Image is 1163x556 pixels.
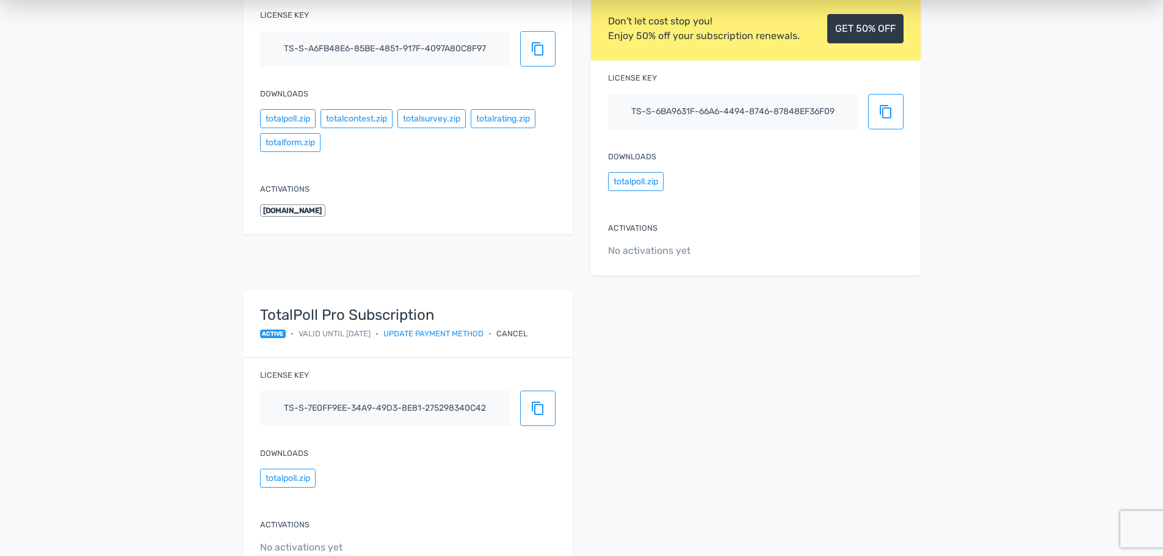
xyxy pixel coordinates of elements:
label: Downloads [608,151,656,162]
label: Activations [260,519,310,530]
button: totalpoll.zip [260,469,316,488]
label: Downloads [260,447,308,459]
label: Activations [260,183,310,195]
span: content_copy [531,42,545,56]
strong: TotalPoll Pro Subscription [260,307,528,323]
button: content_copy [520,391,556,426]
a: Update payment method [383,328,484,339]
span: [DOMAIN_NAME] [260,204,326,217]
span: No activations yet [260,540,556,555]
label: License key [608,72,657,84]
label: License key [260,369,309,381]
a: GET 50% OFF [827,14,904,43]
button: totalform.zip [260,133,321,152]
button: totalpoll.zip [260,109,316,128]
span: • [375,328,379,339]
span: content_copy [531,401,545,416]
button: content_copy [520,31,556,67]
span: active [260,330,286,338]
button: totalcontest.zip [321,109,393,128]
span: Valid until [DATE] [299,328,371,339]
button: totalrating.zip [471,109,535,128]
span: No activations yet [608,244,904,258]
button: totalsurvey.zip [397,109,466,128]
div: Don't let cost stop you! Enjoy 50% off your subscription renewals. [608,14,800,43]
label: Activations [608,222,658,234]
button: content_copy [868,94,904,129]
button: totalpoll.zip [608,172,664,191]
span: content_copy [879,104,893,119]
label: Downloads [260,88,308,99]
div: Cancel [496,328,527,339]
span: • [291,328,294,339]
label: License key [260,9,309,21]
span: • [488,328,491,339]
